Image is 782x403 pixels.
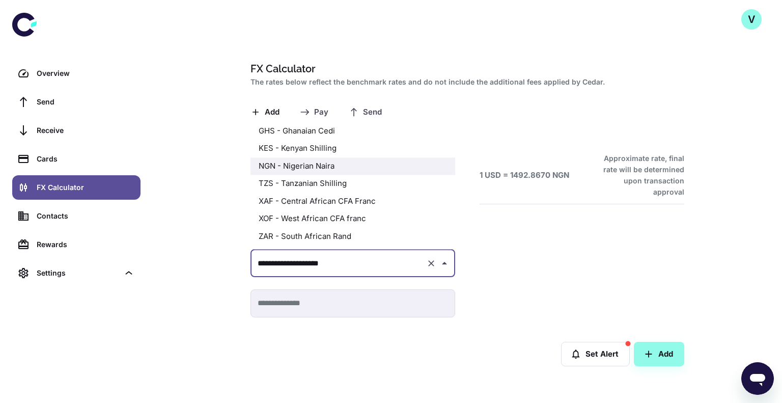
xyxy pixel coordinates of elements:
span: Send [363,108,382,117]
div: Send [37,96,134,108]
h6: Approximate rate, final rate will be determined upon transaction approval [592,153,684,198]
li: XOF - West African CFA franc [250,210,455,228]
iframe: Button to launch messaging window [741,362,774,395]
div: Receive [37,125,134,136]
div: Overview [37,68,134,79]
button: Clear [424,256,438,271]
h1: FX Calculator [250,61,680,76]
div: Settings [12,261,141,285]
li: GHS - Ghanaian Cedi [250,122,455,140]
button: Add [634,342,684,366]
a: Rewards [12,232,141,257]
li: TZS - Tanzanian Shilling [250,175,455,193]
h6: 1 USD = 1492.8670 NGN [480,170,569,181]
a: Send [12,90,141,114]
a: Contacts [12,204,141,228]
button: Close [437,256,452,271]
div: Rewards [37,239,134,250]
button: Set Alert [561,342,630,366]
div: Settings [37,267,119,279]
a: Cards [12,147,141,171]
li: NGN - Nigerian Naira [250,157,455,175]
li: KES - Kenyan Shilling [250,140,455,157]
li: ZAR - South African Rand [250,228,455,246]
a: FX Calculator [12,175,141,200]
a: Overview [12,61,141,86]
h2: The rates below reflect the benchmark rates and do not include the additional fees applied by Cedar. [250,76,680,88]
a: Receive [12,118,141,143]
li: XAF - Central African CFA Franc [250,193,455,210]
span: Add [265,108,280,117]
span: Pay [314,108,328,117]
div: FX Calculator [37,182,134,193]
div: Cards [37,153,134,165]
div: Contacts [37,210,134,222]
button: V [741,9,762,30]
